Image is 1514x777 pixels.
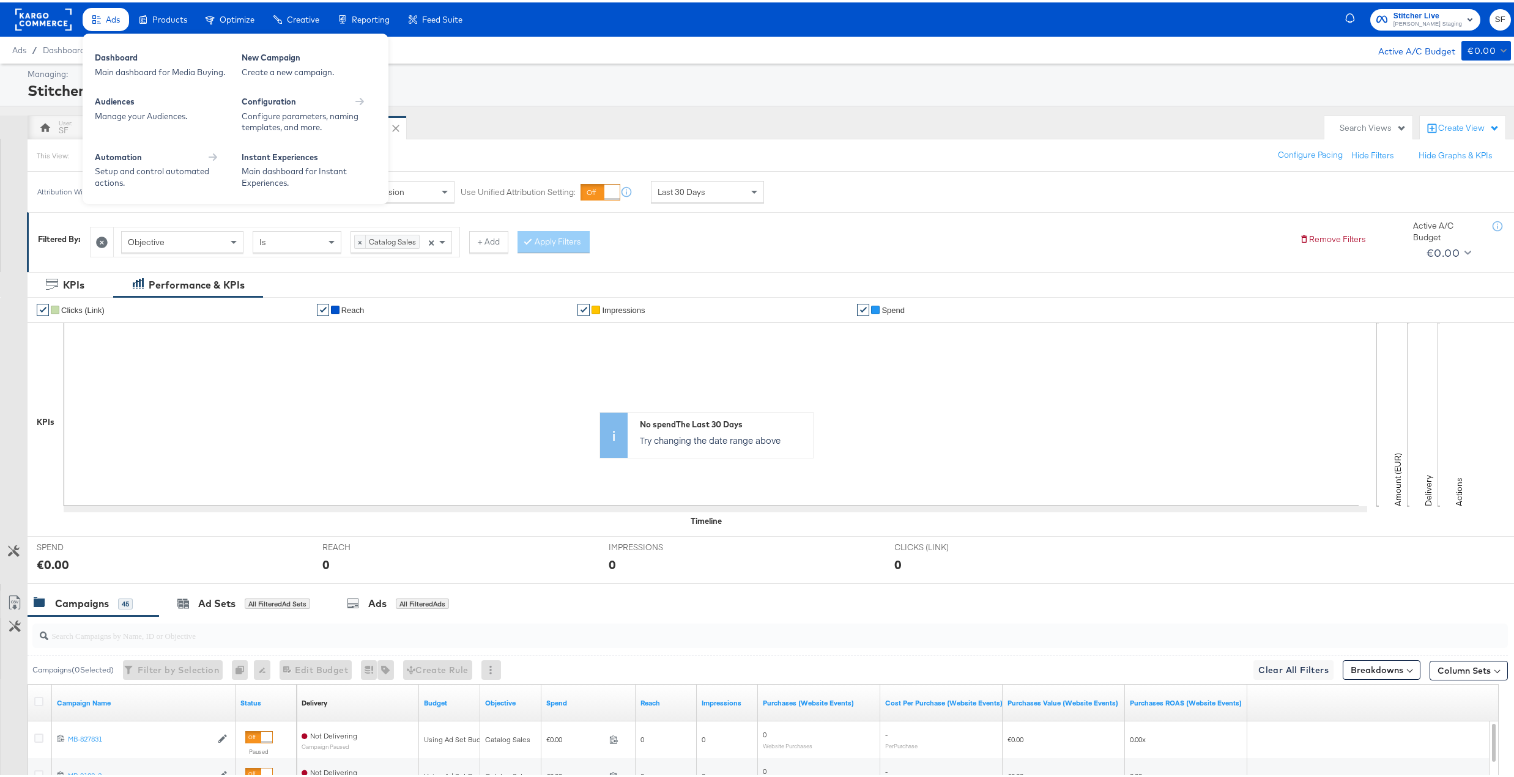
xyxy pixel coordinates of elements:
[485,696,536,705] a: Your campaign's objective.
[1269,142,1351,164] button: Configure Pacing
[37,553,69,571] div: €0.00
[302,741,357,748] sub: Campaign Paused
[428,234,434,245] span: ×
[424,732,492,742] div: Using Ad Set Budget
[885,696,1003,705] a: The average cost for each purchase tracked by your Custom Audience pixel on your website after pe...
[763,727,766,737] span: 0
[302,696,327,705] div: Delivery
[1130,696,1242,705] a: The total value of the purchase actions divided by spend tracked by your Custom Audience pixel on...
[57,696,231,705] a: Your campaign name.
[1468,41,1496,56] div: €0.00
[1370,7,1480,28] button: Stitcher Live[PERSON_NAME] Staging
[32,662,114,673] div: Campaigns ( 0 Selected)
[68,732,212,742] a: MB-827831
[61,303,105,312] span: Clicks (Link)
[895,553,902,571] div: 0
[341,303,365,312] span: Reach
[28,66,1508,78] div: Managing:
[1258,660,1329,676] span: Clear All Filters
[59,122,69,134] div: SF
[220,12,254,22] span: Optimize
[63,276,84,290] div: KPIs
[763,764,766,773] span: 0
[152,12,187,22] span: Products
[1253,658,1334,677] button: Clear All Filters
[1299,231,1366,243] button: Remove Filters
[1461,39,1511,58] button: €0.00
[37,149,69,158] div: This View:
[1343,658,1420,677] button: Breakdowns
[240,696,292,705] a: Shows the current state of your Ad Campaign.
[323,539,415,551] span: REACH
[37,539,128,551] span: SPEND
[763,740,812,747] sub: Website Purchases
[885,727,888,737] span: -
[609,539,700,551] span: IMPRESSIONS
[640,696,692,705] a: The number of people your ad was served to.
[310,765,357,775] span: Not Delivering
[198,594,236,608] div: Ad Sets
[245,745,273,753] label: Paused
[232,658,254,677] div: 0
[702,696,753,705] a: The number of times your ad was served. On mobile apps an ad is counted as served the first time ...
[74,142,138,164] button: Rename
[895,539,987,551] span: CLICKS (LINK)
[245,596,310,607] div: All Filtered Ad Sets
[1490,7,1511,28] button: SF
[1430,658,1508,678] button: Column Sets
[396,596,449,607] div: All Filtered Ads
[658,184,705,195] span: Last 30 Days
[26,43,43,53] span: /
[702,732,705,742] span: 0
[546,696,631,705] a: The total amount spent to date.
[38,231,81,243] div: Filtered By:
[368,594,387,608] div: Ads
[128,234,165,245] span: Objective
[1438,120,1499,132] div: Create View
[28,78,1508,98] div: Stitcher Live
[1007,696,1120,705] a: The total value of the purchase actions tracked by your Custom Audience pixel on your website aft...
[43,43,85,53] a: Dashboard
[763,696,875,705] a: The number of times a purchase was made tracked by your Custom Audience pixel on your website aft...
[302,696,327,705] a: Reflects the ability of your Ad Campaign to achieve delivery based on ad states, schedule and bud...
[149,276,245,290] div: Performance & KPIs
[881,303,905,312] span: Spend
[1351,147,1394,159] button: Hide Filters
[640,432,807,444] p: Try changing the date range above
[461,184,576,196] label: Use Unified Attribution Setting:
[469,229,508,251] button: + Add
[885,764,888,773] span: -
[323,553,330,571] div: 0
[287,12,319,22] span: Creative
[1340,120,1406,131] div: Search Views
[1422,241,1474,260] button: €0.00
[602,303,645,312] span: Impressions
[310,729,357,738] span: Not Delivering
[426,229,436,250] span: Clear all
[1427,241,1460,260] div: €0.00
[1365,39,1455,57] div: Active A/C Budget
[546,732,604,742] span: €0.00
[424,696,475,705] a: The maximum amount you're willing to spend on your ads, on average each day or over the lifetime ...
[609,553,616,571] div: 0
[37,301,49,314] a: ✔
[259,234,266,245] span: Is
[37,185,103,194] div: Attribution Window:
[48,616,1370,640] input: Search Campaigns by Name, ID or Objective
[1007,732,1023,742] span: €0.00
[1130,732,1146,742] span: 0.00x
[1393,7,1462,20] span: Stitcher Live
[317,301,329,314] a: ✔
[352,12,390,22] span: Reporting
[55,594,109,608] div: Campaigns
[485,732,530,742] span: Catalog Sales
[640,732,644,742] span: 0
[366,233,419,245] span: Catalog Sales
[1413,218,1480,240] div: Active A/C Budget
[640,416,807,428] div: No spend The Last 30 Days
[422,12,462,22] span: Feed Suite
[577,301,590,314] a: ✔
[118,596,133,607] div: 45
